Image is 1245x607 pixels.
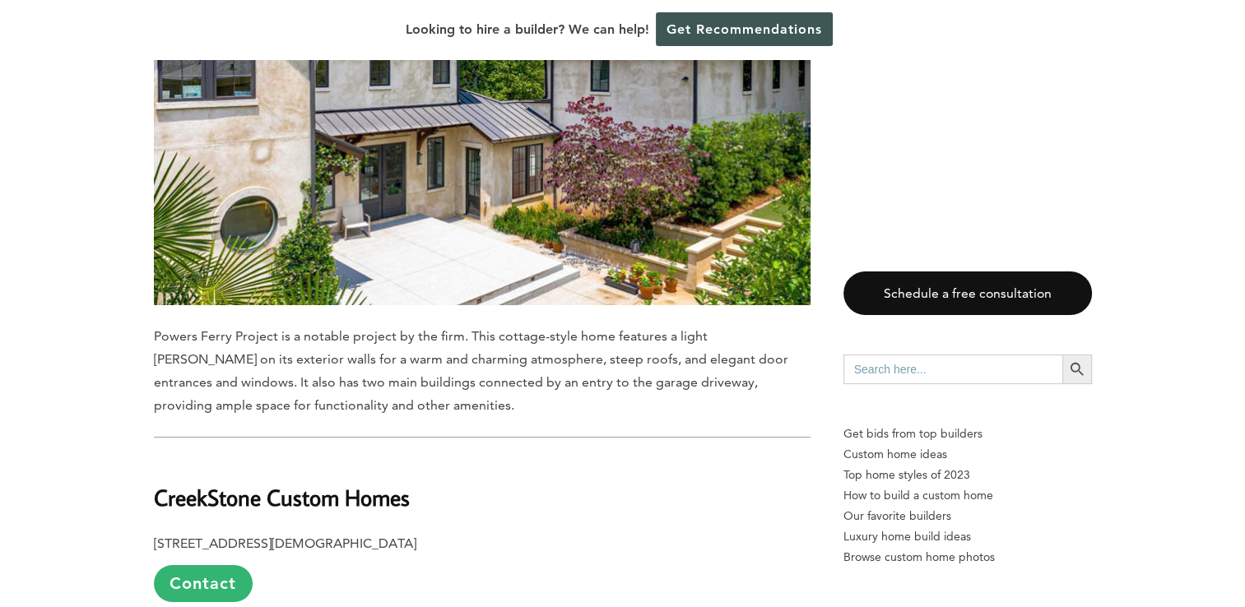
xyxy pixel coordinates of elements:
iframe: Drift Widget Chat Controller [930,489,1225,587]
a: Luxury home build ideas [843,526,1092,547]
a: How to build a custom home [843,485,1092,506]
a: Get Recommendations [656,12,833,46]
a: Schedule a free consultation [843,271,1092,315]
svg: Search [1068,360,1086,378]
a: Our favorite builders [843,506,1092,526]
b: [STREET_ADDRESS][DEMOGRAPHIC_DATA] [154,535,416,551]
a: Contact [154,565,253,602]
a: Top home styles of 2023 [843,465,1092,485]
input: Search here... [843,354,1062,384]
b: CreekStone Custom Homes [154,483,410,512]
a: Browse custom home photos [843,547,1092,568]
a: Custom home ideas [843,444,1092,465]
span: Powers Ferry Project is a notable project by the firm. This cottage-style home features a light [... [154,328,788,413]
p: Get bids from top builders [843,424,1092,444]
